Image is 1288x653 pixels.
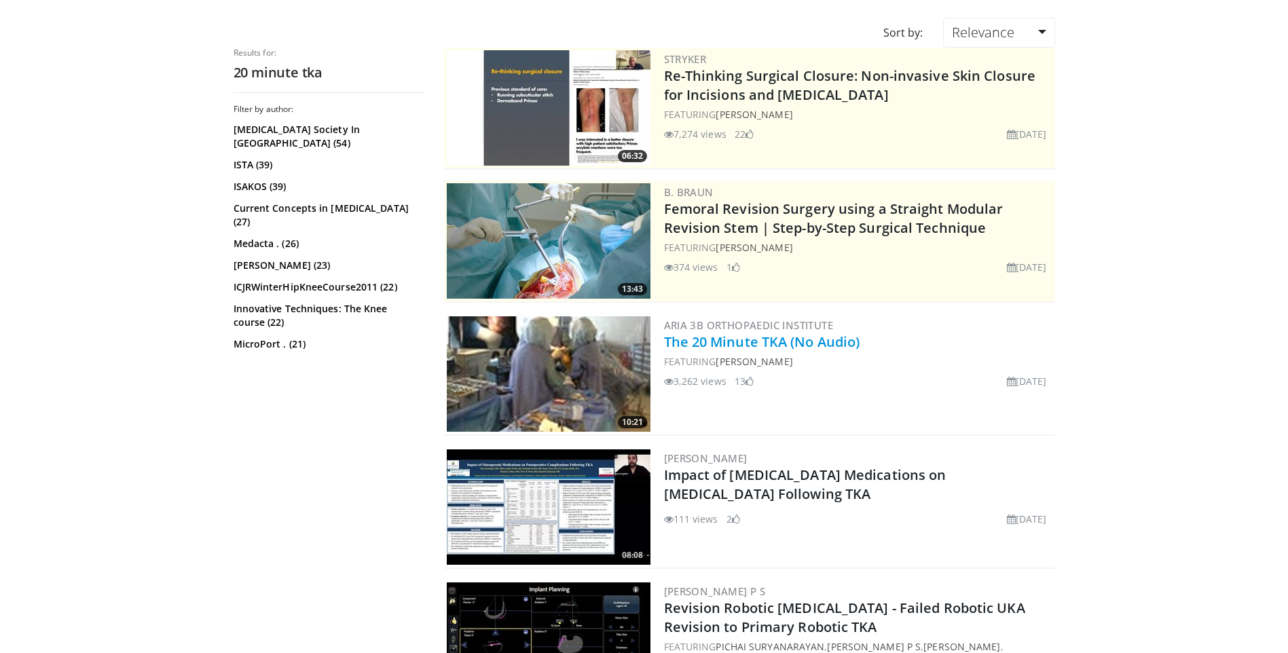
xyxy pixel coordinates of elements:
a: Revision Robotic [MEDICAL_DATA] - Failed Robotic UKA Revision to Primary Robotic TKA [664,599,1025,636]
a: ISAKOS (39) [234,180,420,193]
li: 22 [735,127,754,141]
a: Medacta . (26) [234,237,420,250]
a: [MEDICAL_DATA] Society In [GEOGRAPHIC_DATA] (54) [234,123,420,150]
a: 08:08 [447,449,650,565]
a: [PERSON_NAME] [716,108,792,121]
a: The 20 Minute TKA (No Audio) [664,333,860,351]
h3: Filter by author: [234,104,424,115]
a: 13:43 [447,183,650,299]
a: [PERSON_NAME] [716,355,792,368]
span: 10:21 [618,416,647,428]
a: [PERSON_NAME] [716,241,792,254]
img: 602ff64c-c32f-4a69-a8c4-e3344001096d.300x170_q85_crop-smart_upscale.jpg [447,449,650,565]
a: [PERSON_NAME] P S [664,584,766,598]
a: Re-Thinking Surgical Closure: Non-invasive Skin Closure for Incisions and [MEDICAL_DATA] [664,67,1036,104]
span: 13:43 [618,283,647,295]
a: MicroPort . (21) [234,337,420,351]
li: [DATE] [1007,374,1047,388]
a: [PERSON_NAME] [923,640,1000,653]
a: 06:32 [447,50,650,166]
li: [DATE] [1007,512,1047,526]
a: 10:21 [447,316,650,432]
li: 13 [735,374,754,388]
p: Results for: [234,48,424,58]
a: Femoral Revision Surgery using a Straight Modular Revision Stem | Step-by-Step Surgical Technique [664,200,1004,237]
div: Sort by: [873,18,933,48]
a: Current Concepts in [MEDICAL_DATA] (27) [234,202,420,229]
img: 20_minute_TKA_10min_100005194_3.jpg.300x170_q85_crop-smart_upscale.jpg [447,316,650,432]
a: Stryker [664,52,707,66]
h2: 20 minute tka [234,64,424,81]
li: 3,262 views [664,374,726,388]
img: 4275ad52-8fa6-4779-9598-00e5d5b95857.300x170_q85_crop-smart_upscale.jpg [447,183,650,299]
li: 111 views [664,512,718,526]
div: FEATURING [664,354,1052,369]
div: FEATURING [664,107,1052,122]
span: 08:08 [618,549,647,561]
a: [PERSON_NAME] P S [827,640,921,653]
li: [DATE] [1007,260,1047,274]
li: 2 [726,512,740,526]
img: f1f532c3-0ef6-42d5-913a-00ff2bbdb663.300x170_q85_crop-smart_upscale.jpg [447,50,650,166]
a: Relevance [943,18,1054,48]
span: Relevance [952,23,1014,41]
li: 374 views [664,260,718,274]
a: Pichai Suryanarayan [716,640,824,653]
a: Innovative Techniques: The Knee course (22) [234,302,420,329]
li: 1 [726,260,740,274]
span: 06:32 [618,150,647,162]
div: FEATURING [664,240,1052,255]
li: [DATE] [1007,127,1047,141]
a: [PERSON_NAME] [664,451,748,465]
a: B. Braun [664,185,714,199]
a: ISTA (39) [234,158,420,172]
a: [PERSON_NAME] (23) [234,259,420,272]
li: 7,274 views [664,127,726,141]
a: Impact of [MEDICAL_DATA] Medications on [MEDICAL_DATA] Following TKA [664,466,946,503]
a: ICJRWinterHipKneeCourse2011 (22) [234,280,420,294]
a: Aria 3B Orthopaedic Institute [664,318,834,332]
